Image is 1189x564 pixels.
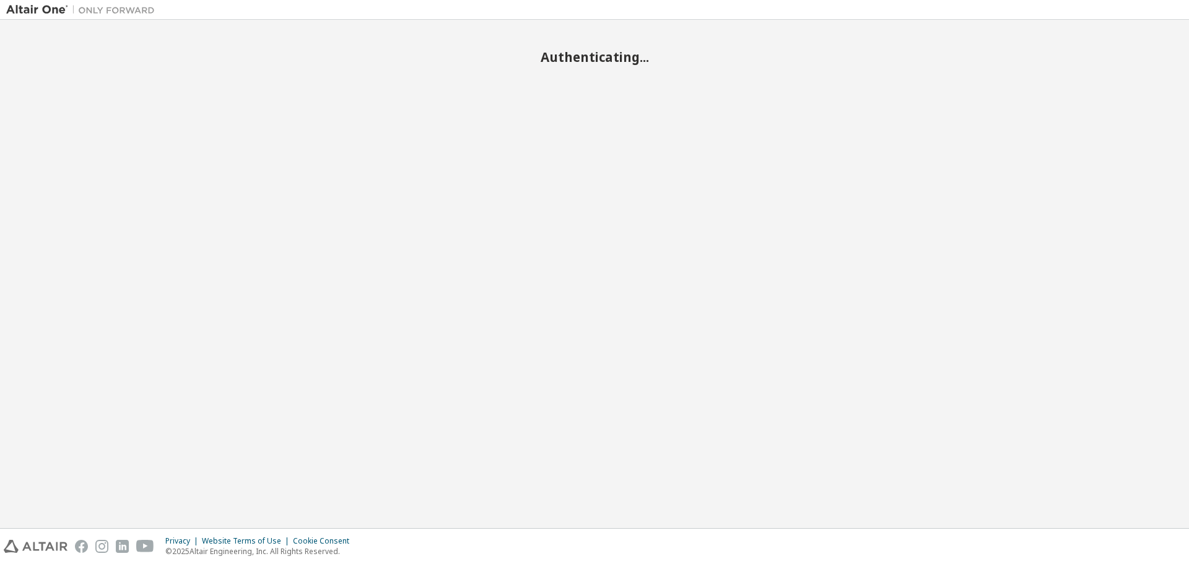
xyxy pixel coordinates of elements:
div: Cookie Consent [293,536,357,546]
img: youtube.svg [136,540,154,553]
div: Privacy [165,536,202,546]
img: linkedin.svg [116,540,129,553]
div: Website Terms of Use [202,536,293,546]
img: Altair One [6,4,161,16]
img: altair_logo.svg [4,540,68,553]
p: © 2025 Altair Engineering, Inc. All Rights Reserved. [165,546,357,557]
h2: Authenticating... [6,49,1183,65]
img: instagram.svg [95,540,108,553]
img: facebook.svg [75,540,88,553]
